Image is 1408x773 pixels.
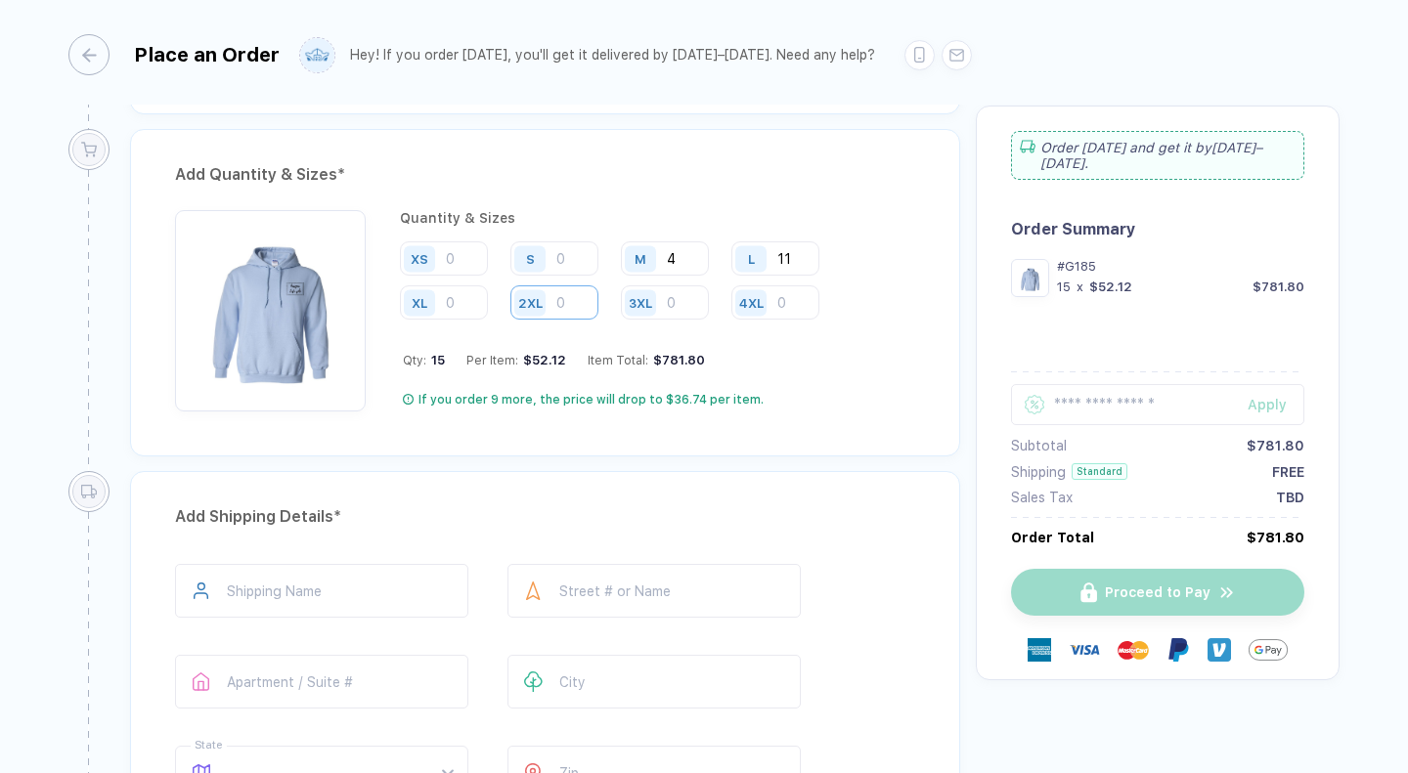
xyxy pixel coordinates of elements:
div: 15 [1057,279,1071,294]
div: $781.80 [1253,279,1304,294]
div: $781.80 [1247,438,1304,453]
div: L [748,251,755,266]
img: Paypal [1166,638,1190,662]
div: TBD [1276,490,1304,505]
button: Apply [1223,384,1304,425]
div: #G185 [1057,259,1304,274]
div: Per Item: [466,353,566,367]
div: $52.12 [518,353,566,367]
div: Add Quantity & Sizes [175,159,915,191]
div: Order Total [1011,530,1094,545]
div: Place an Order [134,43,280,66]
div: x [1075,279,1085,294]
div: Apply [1248,397,1304,412]
img: user profile [300,38,334,72]
img: 17ede2ed-08be-4d7d-9dd1-dcc73dc11584_nt_front_1759099150283.jpg [1016,264,1044,292]
div: Order [DATE] and get it by [DATE]–[DATE] . [1011,131,1304,180]
div: S [526,251,535,266]
div: Standard [1072,463,1127,480]
div: $52.12 [1089,279,1132,294]
div: Hey! If you order [DATE], you'll get it delivered by [DATE]–[DATE]. Need any help? [350,47,875,64]
div: Quantity & Sizes [400,210,915,226]
img: GPay [1249,630,1288,669]
div: Add Shipping Details [175,501,915,533]
div: If you order 9 more, the price will drop to $36.74 per item. [418,392,764,408]
div: $781.80 [648,353,705,367]
div: M [635,251,646,266]
div: Shipping [1011,464,1066,480]
span: 15 [426,353,445,367]
img: Venmo [1208,638,1231,662]
div: FREE [1272,464,1304,480]
div: 3XL [629,295,652,310]
div: Order Summary [1011,220,1304,238]
img: master-card [1118,634,1149,666]
div: Qty: [403,353,445,367]
div: XS [411,251,428,266]
div: XL [412,295,427,310]
div: 2XL [518,295,543,310]
div: 4XL [739,295,764,310]
div: Subtotal [1011,438,1067,453]
img: 17ede2ed-08be-4d7d-9dd1-dcc73dc11584_nt_front_1759099150283.jpg [185,220,356,391]
div: $781.80 [1247,530,1304,545]
div: Sales Tax [1011,490,1073,505]
div: Item Total: [588,353,705,367]
img: visa [1069,634,1100,666]
img: express [1028,638,1051,662]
